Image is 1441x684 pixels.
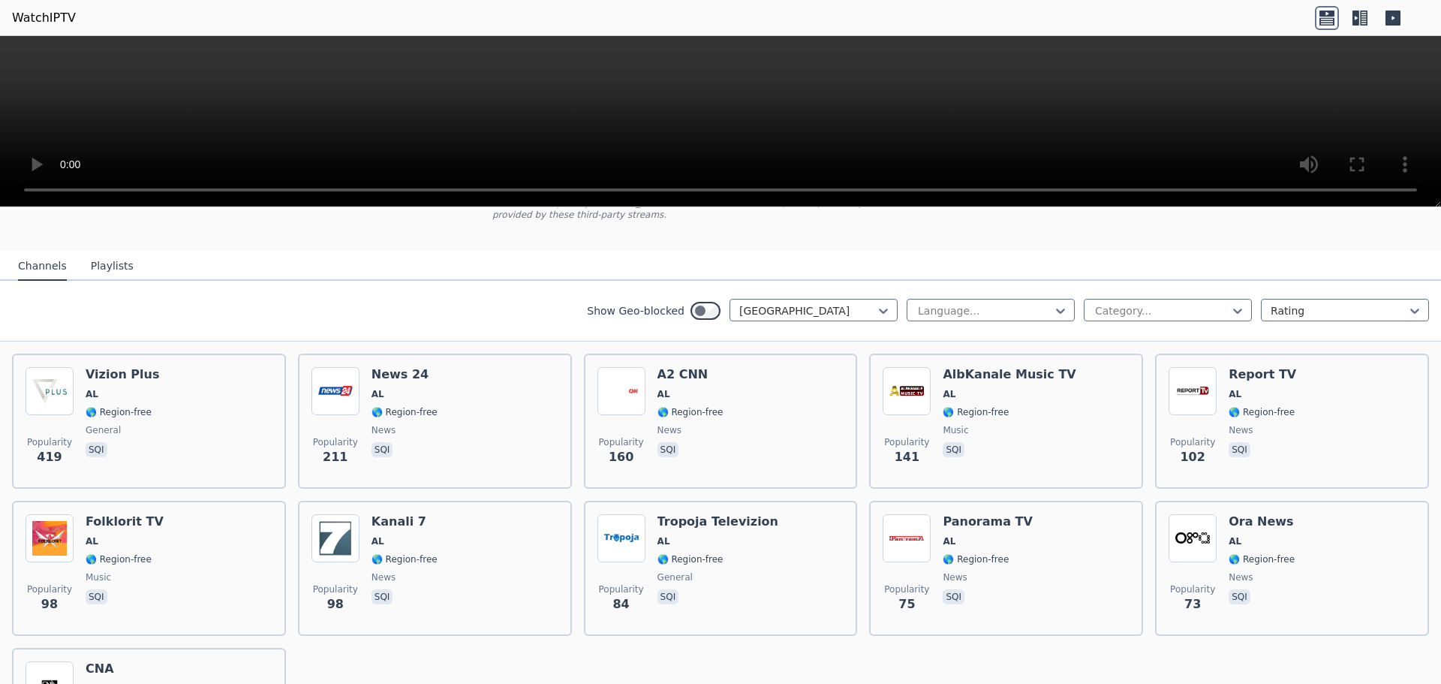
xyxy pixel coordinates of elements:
span: 🌎 Region-free [657,553,724,565]
span: AL [657,535,670,547]
span: music [86,571,111,583]
img: Report TV [1169,367,1217,415]
span: 98 [327,595,344,613]
span: 73 [1184,595,1201,613]
p: sqi [657,442,679,457]
span: news [1229,571,1253,583]
span: Popularity [884,583,929,595]
p: sqi [657,589,679,604]
span: AL [372,388,384,400]
h6: Tropoja Televizion [657,514,778,529]
img: Vizion Plus [26,367,74,415]
span: AL [943,535,955,547]
img: Folklorit TV [26,514,74,562]
p: sqi [86,589,107,604]
span: 🌎 Region-free [1229,553,1295,565]
span: Popularity [313,583,358,595]
img: News 24 [311,367,359,415]
span: Popularity [599,436,644,448]
span: music [943,424,968,436]
img: Panorama TV [883,514,931,562]
span: 🌎 Region-free [943,406,1009,418]
p: sqi [943,589,964,604]
span: Popularity [1170,436,1215,448]
span: 🌎 Region-free [657,406,724,418]
button: Playlists [91,252,134,281]
p: sqi [1229,589,1250,604]
span: general [657,571,693,583]
a: iptv-org [555,197,590,208]
span: 🌎 Region-free [372,553,438,565]
span: news [372,571,396,583]
h6: Report TV [1229,367,1296,382]
p: sqi [86,442,107,457]
button: Channels [18,252,67,281]
h6: Ora News [1229,514,1295,529]
span: Popularity [1170,583,1215,595]
span: 🌎 Region-free [86,406,152,418]
span: AL [86,388,98,400]
span: Popularity [313,436,358,448]
span: AL [372,535,384,547]
span: news [372,424,396,436]
span: 211 [323,448,347,466]
span: Popularity [599,583,644,595]
span: 🌎 Region-free [372,406,438,418]
p: sqi [943,442,964,457]
h6: Panorama TV [943,514,1033,529]
span: Popularity [27,583,72,595]
img: A2 CNN [597,367,645,415]
p: sqi [372,442,393,457]
span: AL [86,535,98,547]
h6: A2 CNN [657,367,724,382]
span: Popularity [27,436,72,448]
span: 419 [37,448,62,466]
h6: News 24 [372,367,438,382]
span: AL [1229,388,1241,400]
span: 🌎 Region-free [1229,406,1295,418]
span: general [86,424,121,436]
span: 160 [609,448,633,466]
label: Show Geo-blocked [587,303,684,318]
span: 141 [895,448,919,466]
span: news [1229,424,1253,436]
span: 98 [41,595,58,613]
p: sqi [1229,442,1250,457]
a: WatchIPTV [12,9,76,27]
span: news [657,424,681,436]
p: sqi [372,589,393,604]
h6: Vizion Plus [86,367,159,382]
span: 102 [1180,448,1205,466]
h6: Folklorit TV [86,514,164,529]
span: 🌎 Region-free [943,553,1009,565]
img: AlbKanale Music TV [883,367,931,415]
span: AL [943,388,955,400]
span: 🌎 Region-free [86,553,152,565]
img: Tropoja Televizion [597,514,645,562]
span: 84 [612,595,629,613]
img: Ora News [1169,514,1217,562]
span: news [943,571,967,583]
span: 75 [898,595,915,613]
img: Kanali 7 [311,514,359,562]
h6: AlbKanale Music TV [943,367,1075,382]
h6: CNA [86,661,152,676]
span: AL [657,388,670,400]
span: AL [1229,535,1241,547]
h6: Kanali 7 [372,514,438,529]
span: Popularity [884,436,929,448]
